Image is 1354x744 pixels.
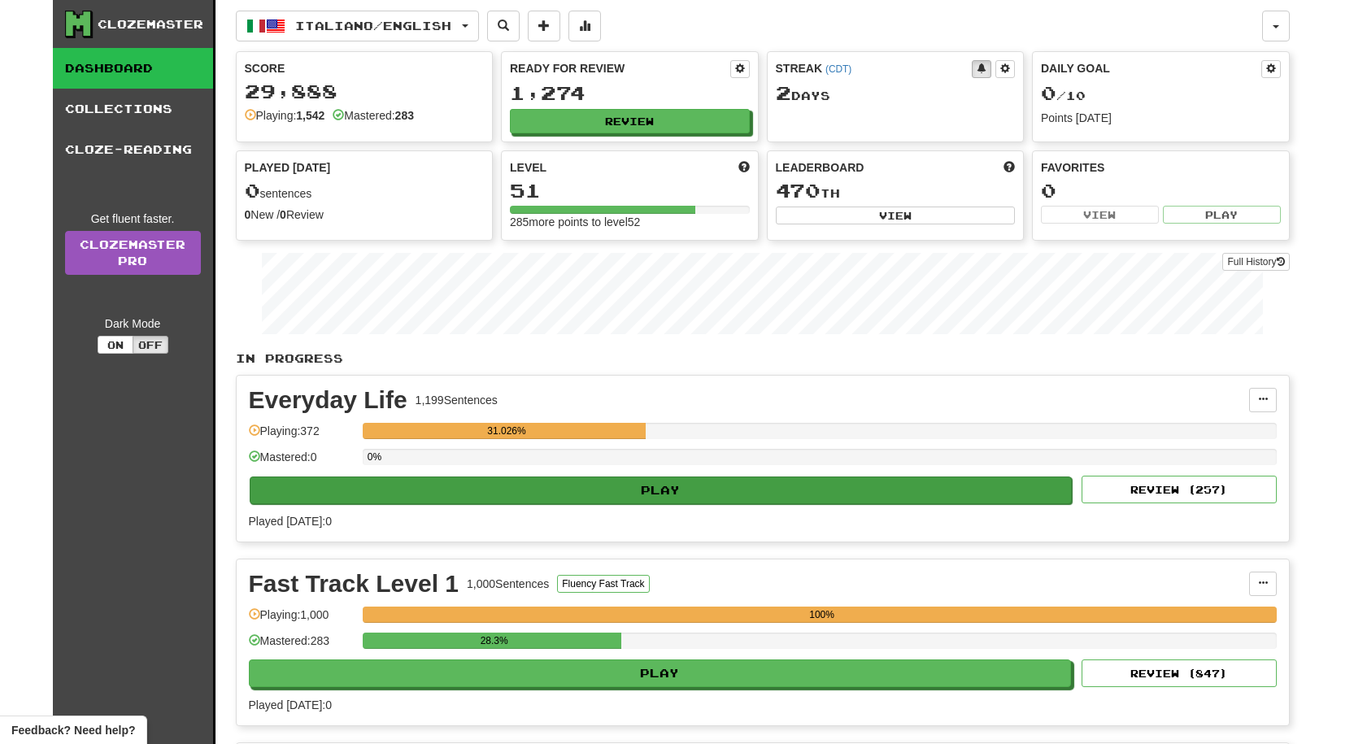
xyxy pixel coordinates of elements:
div: Playing: [245,107,325,124]
div: Score [245,60,485,76]
div: New / Review [245,207,485,223]
strong: 1,542 [296,109,324,122]
a: Collections [53,89,213,129]
div: Mastered: [333,107,414,124]
a: Cloze-Reading [53,129,213,170]
div: 1,199 Sentences [416,392,498,408]
span: Played [DATE] [245,159,331,176]
button: Full History [1222,253,1289,271]
div: Get fluent faster. [65,211,201,227]
span: Played [DATE]: 0 [249,698,332,711]
div: 51 [510,181,750,201]
button: Add sentence to collection [528,11,560,41]
button: Review (257) [1082,476,1277,503]
div: Mastered: 0 [249,449,355,476]
button: Search sentences [487,11,520,41]
strong: 0 [245,208,251,221]
div: Day s [776,83,1016,104]
span: Open feedback widget [11,722,135,738]
div: th [776,181,1016,202]
span: 0 [1041,81,1056,104]
div: 100% [368,607,1277,623]
span: Score more points to level up [738,159,750,176]
strong: 0 [280,208,286,221]
button: Review (847) [1082,659,1277,687]
button: Play [1163,206,1281,224]
div: 29,888 [245,81,485,102]
span: / 10 [1041,89,1086,102]
span: Played [DATE]: 0 [249,515,332,528]
div: 1,274 [510,83,750,103]
button: Off [133,336,168,354]
span: Level [510,159,546,176]
button: Play [249,659,1072,687]
div: Favorites [1041,159,1281,176]
div: Streak [776,60,973,76]
div: Playing: 372 [249,423,355,450]
a: ClozemasterPro [65,231,201,275]
div: Ready for Review [510,60,730,76]
strong: 283 [395,109,414,122]
p: In Progress [236,350,1290,367]
span: Italiano / English [295,19,451,33]
div: Dark Mode [65,315,201,332]
div: Mastered: 283 [249,633,355,659]
div: 285 more points to level 52 [510,214,750,230]
div: Fast Track Level 1 [249,572,459,596]
button: Fluency Fast Track [557,575,649,593]
div: sentences [245,181,485,202]
a: Dashboard [53,48,213,89]
button: More stats [568,11,601,41]
button: View [776,207,1016,224]
div: 31.026% [368,423,646,439]
a: (CDT) [825,63,851,75]
button: Italiano/English [236,11,479,41]
span: 2 [776,81,791,104]
div: Everyday Life [249,388,407,412]
span: 0 [245,179,260,202]
button: View [1041,206,1159,224]
div: Clozemaster [98,16,203,33]
span: Leaderboard [776,159,864,176]
div: 0 [1041,181,1281,201]
div: Points [DATE] [1041,110,1281,126]
div: 28.3% [368,633,621,649]
span: This week in points, UTC [1004,159,1015,176]
button: Play [250,476,1073,504]
div: 1,000 Sentences [467,576,549,592]
button: Review [510,109,750,133]
div: Playing: 1,000 [249,607,355,633]
div: Daily Goal [1041,60,1261,78]
span: 470 [776,179,821,202]
button: On [98,336,133,354]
